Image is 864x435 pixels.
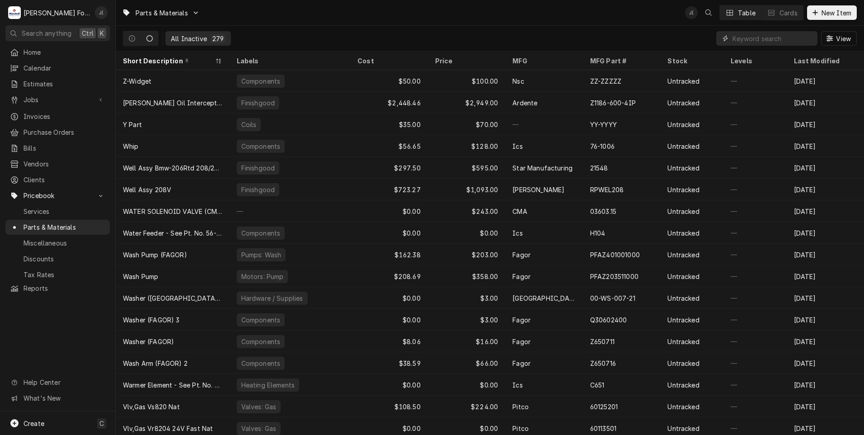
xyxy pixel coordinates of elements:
div: 279 [212,34,224,43]
div: Finishgood [240,98,276,108]
a: Go to Parts & Materials [118,5,203,20]
span: Invoices [23,112,105,121]
div: — [723,244,787,265]
div: $16.00 [428,331,506,352]
div: Z-Widget [123,76,151,86]
div: Untracked [667,424,699,433]
div: $56.65 [350,135,428,157]
span: New Item [820,8,853,18]
div: Fagor [512,337,531,346]
div: 21548 [590,163,608,173]
div: $8.06 [350,331,428,352]
a: Go to Help Center [5,375,110,390]
div: MFG Part # [590,56,652,66]
div: $128.00 [428,135,506,157]
div: Nsc [512,76,524,86]
a: Go to Pricebook [5,188,110,203]
div: $38.59 [350,352,428,374]
div: — [723,396,787,417]
div: Untracked [667,163,699,173]
div: Whip [123,142,139,151]
div: $108.50 [350,396,428,417]
div: C651 [590,380,605,390]
div: Ics [512,228,522,238]
span: What's New [23,393,104,403]
div: $0.00 [350,309,428,331]
div: Ardente [512,98,537,108]
div: All Inactive [171,34,207,43]
a: Home [5,45,110,60]
div: Heating Elements [240,380,296,390]
span: Parts & Materials [23,222,105,232]
div: Washer ([GEOGRAPHIC_DATA]) 25 [123,293,222,303]
div: — [723,92,787,113]
div: Fagor [512,315,531,325]
div: M [8,6,21,19]
div: $723.27 [350,179,428,200]
button: Search anythingCtrlK [5,25,110,41]
div: Components [240,228,282,238]
span: Create [23,420,44,427]
span: Estimates [23,79,105,89]
div: — [723,265,787,287]
span: Help Center [23,378,104,387]
div: Components [240,359,282,368]
div: Labels [237,56,343,66]
div: Finishgood [240,163,276,173]
span: C [99,419,104,428]
div: Water Feeder - See Pt. No. 56-1006 [123,228,222,238]
span: View [834,34,853,43]
div: Motors: Pump [240,272,285,281]
div: $595.00 [428,157,506,179]
div: $224.00 [428,396,506,417]
div: Ics [512,380,522,390]
div: — [723,113,787,135]
div: Y Part [123,120,142,129]
button: View [821,31,857,46]
a: Bills [5,141,110,156]
div: $3.00 [428,309,506,331]
div: $35.00 [350,113,428,135]
div: Vlv,Gas Vr8204 24V Fast Nat [123,424,213,433]
span: Tax Rates [23,270,105,279]
a: Discounts [5,251,110,266]
div: CMA [512,207,527,216]
a: Reports [5,281,110,296]
span: Purchase Orders [23,128,105,137]
div: Untracked [667,293,699,303]
div: Levels [731,56,778,66]
div: Short Description [123,56,213,66]
div: $50.00 [350,70,428,92]
a: Clients [5,172,110,187]
div: Stock [667,56,714,66]
div: $2,448.46 [350,92,428,113]
div: Marshall Food Equipment Service's Avatar [8,6,21,19]
div: $0.00 [428,222,506,244]
input: Keyword search [733,31,813,46]
div: $243.00 [428,200,506,222]
div: Components [240,337,282,346]
div: Untracked [667,228,699,238]
div: ZZ-ZZZZZ [590,76,621,86]
div: J( [95,6,108,19]
div: 60113501 [590,424,616,433]
span: Search anything [22,28,71,38]
a: Purchase Orders [5,125,110,140]
div: — [723,287,787,309]
div: Finishgood [240,185,276,194]
div: Ics [512,142,522,151]
div: $3.00 [428,287,506,309]
div: Vlv,Gas Vs820 Nat [123,402,180,411]
div: J( [685,6,698,19]
div: Jeff Debigare (109)'s Avatar [95,6,108,19]
div: $0.00 [350,287,428,309]
div: $70.00 [428,113,506,135]
div: Untracked [667,120,699,129]
div: RPWEL208 [590,185,624,194]
span: Jobs [23,95,92,104]
div: Untracked [667,76,699,86]
div: Untracked [667,142,699,151]
span: Parts & Materials [136,8,188,18]
div: $297.50 [350,157,428,179]
span: Clients [23,175,105,184]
